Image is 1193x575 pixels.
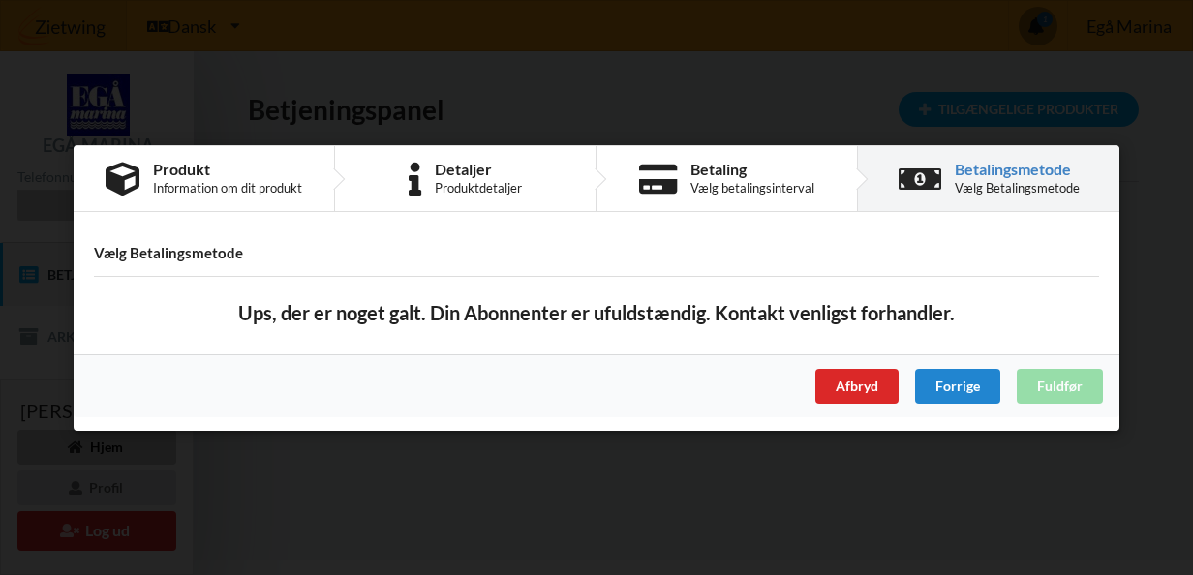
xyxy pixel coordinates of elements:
div: Betalingsmetode [955,162,1080,177]
div: Afbryd [815,368,899,403]
div: Forrige [915,368,1000,403]
div: Produkt [153,162,302,177]
div: Vælg Betalingsmetode [955,180,1080,196]
div: Vælg betalingsinterval [690,180,814,196]
div: Betaling [690,162,814,177]
h4: Vælg Betalingsmetode [94,244,1099,262]
b: Ups, der er noget galt. Din Abonnenter er ufuldstændig. Kontakt venligst forhandler. [238,299,955,326]
div: Produktdetaljer [435,180,522,196]
div: Detaljer [435,162,522,177]
div: Information om dit produkt [153,180,302,196]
